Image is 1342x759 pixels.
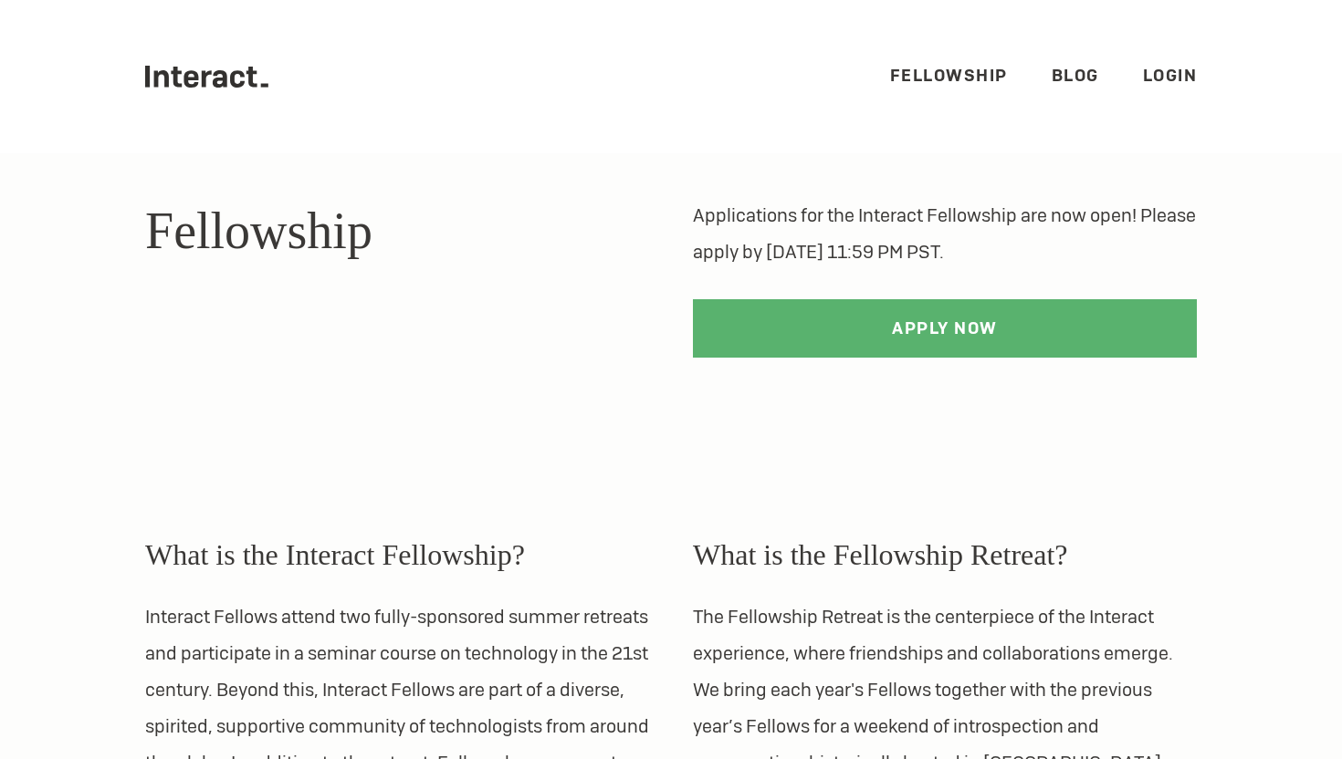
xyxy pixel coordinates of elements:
[1143,65,1198,86] a: Login
[693,533,1197,577] h3: What is the Fellowship Retreat?
[1052,65,1099,86] a: Blog
[145,197,649,265] h1: Fellowship
[693,197,1197,270] p: Applications for the Interact Fellowship are now open! Please apply by [DATE] 11:59 PM PST.
[145,533,649,577] h3: What is the Interact Fellowship?
[890,65,1008,86] a: Fellowship
[693,299,1197,358] a: Apply Now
